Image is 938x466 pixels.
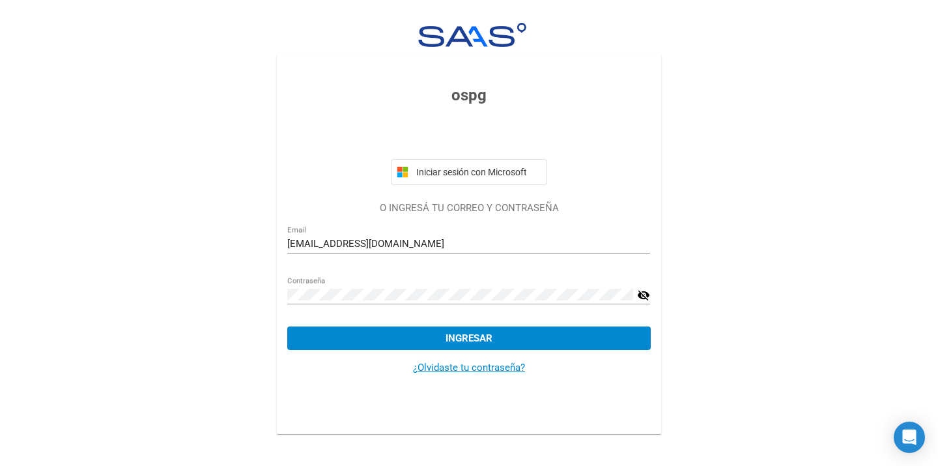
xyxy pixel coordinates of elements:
[384,121,554,150] iframe: Botón Iniciar sesión con Google
[391,159,547,185] button: Iniciar sesión con Microsoft
[413,362,525,373] a: ¿Olvidaste tu contraseña?
[446,332,492,344] span: Ingresar
[414,167,541,177] span: Iniciar sesión con Microsoft
[287,327,650,350] button: Ingresar
[894,422,925,453] div: Open Intercom Messenger
[287,83,650,107] h3: ospg
[637,287,650,303] mat-icon: visibility_off
[287,201,650,216] p: O INGRESÁ TU CORREO Y CONTRASEÑA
